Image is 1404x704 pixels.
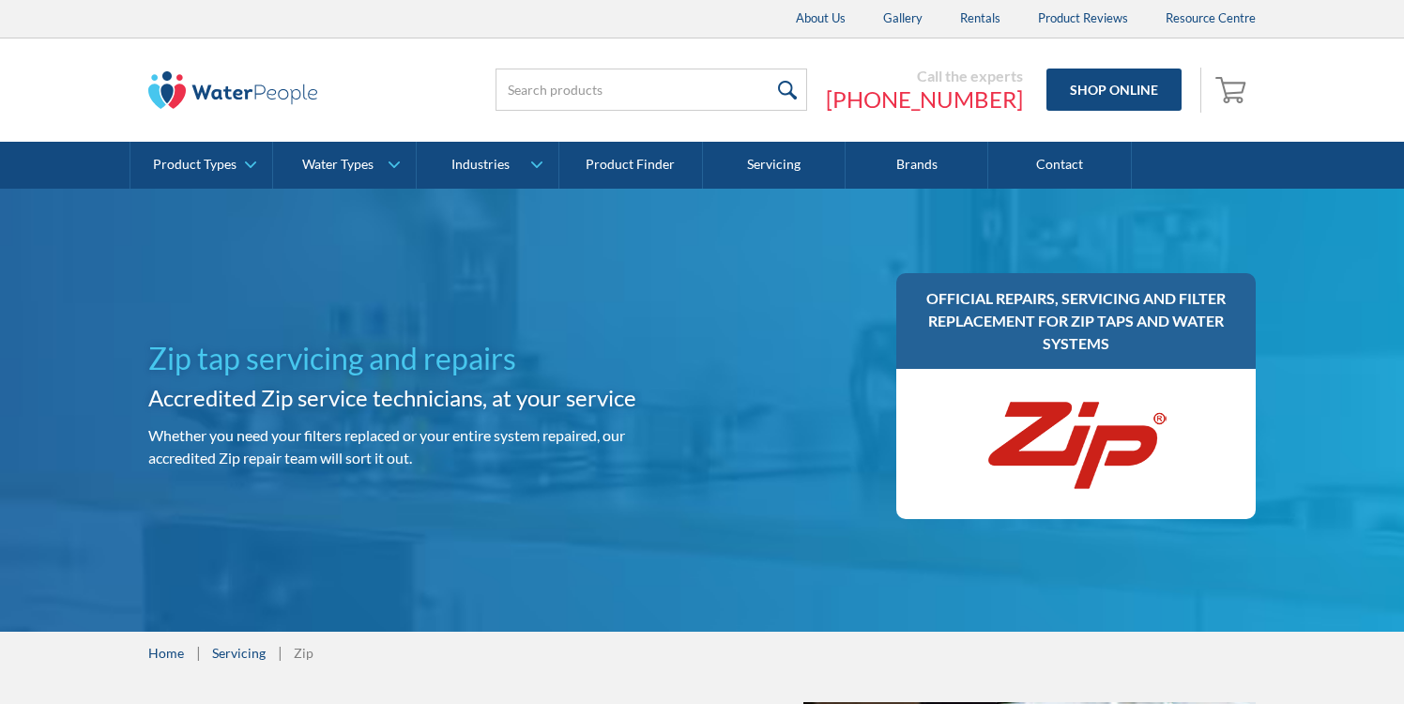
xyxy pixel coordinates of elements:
a: Product Finder [559,142,702,189]
a: Home [148,643,184,663]
a: Product Types [130,142,272,189]
a: [PHONE_NUMBER] [826,85,1023,114]
a: Servicing [212,643,266,663]
h1: Zip tap servicing and repairs [148,336,694,381]
div: | [275,641,284,664]
div: Zip [294,643,313,663]
input: Search products [496,69,807,111]
img: The Water People [148,71,317,109]
a: Water Types [273,142,415,189]
p: Whether you need your filters replaced or your entire system repaired, our accredited Zip repair ... [148,424,694,469]
a: Industries [417,142,558,189]
div: Water Types [302,157,374,173]
div: Call the experts [826,67,1023,85]
h2: Accredited Zip service technicians, at your service [148,381,694,415]
a: Brands [846,142,988,189]
img: shopping cart [1215,74,1251,104]
div: | [193,641,203,664]
div: Product Types [153,157,237,173]
h3: Official repairs, servicing and filter replacement for Zip taps and water systems [915,287,1237,355]
a: Contact [988,142,1131,189]
a: Servicing [703,142,846,189]
div: Industries [451,157,510,173]
a: Open empty cart [1211,68,1256,113]
a: Shop Online [1046,69,1182,111]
